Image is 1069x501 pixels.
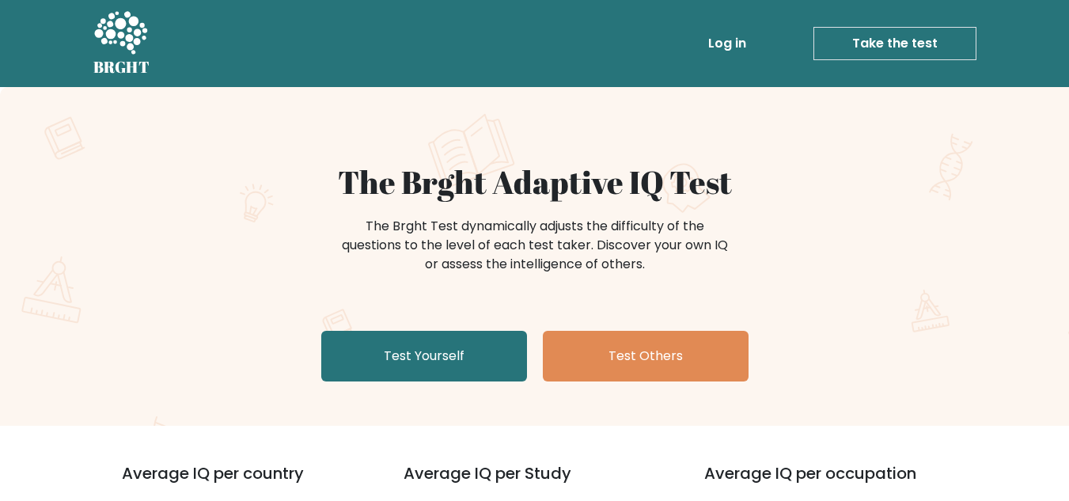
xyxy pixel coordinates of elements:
h1: The Brght Adaptive IQ Test [149,163,921,201]
h5: BRGHT [93,58,150,77]
a: Take the test [813,27,976,60]
div: The Brght Test dynamically adjusts the difficulty of the questions to the level of each test take... [337,217,733,274]
a: Test Yourself [321,331,527,381]
a: BRGHT [93,6,150,81]
a: Log in [702,28,752,59]
a: Test Others [543,331,749,381]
